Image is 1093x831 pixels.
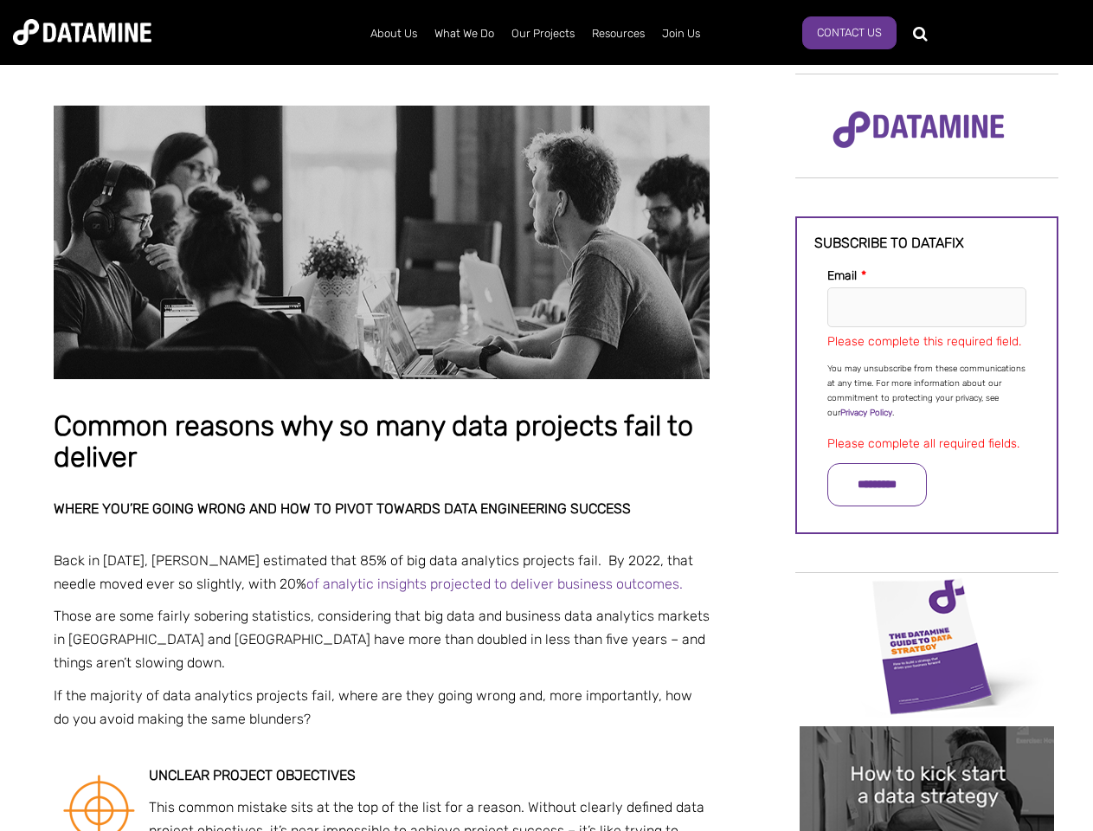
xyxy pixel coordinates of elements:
[54,684,710,731] p: If the majority of data analytics projects fail, where are they going wrong and, more importantly...
[827,436,1019,451] label: Please complete all required fields.
[54,604,710,675] p: Those are some fairly sobering statistics, considering that big data and business data analytics ...
[802,16,897,49] a: Contact Us
[149,767,356,783] strong: Unclear project objectives
[54,411,710,473] h1: Common reasons why so many data projects fail to deliver
[814,235,1039,251] h3: Subscribe to datafix
[426,11,503,56] a: What We Do
[362,11,426,56] a: About Us
[827,334,1021,349] label: Please complete this required field.
[800,575,1054,718] img: Data Strategy Cover thumbnail
[13,19,151,45] img: Datamine
[827,268,857,283] span: Email
[503,11,583,56] a: Our Projects
[306,576,683,592] a: of analytic insights projected to deliver business outcomes.
[54,549,710,596] p: Back in [DATE], [PERSON_NAME] estimated that 85% of big data analytics projects fail. By 2022, th...
[583,11,653,56] a: Resources
[840,408,892,418] a: Privacy Policy
[827,362,1026,421] p: You may unsubscribe from these communications at any time. For more information about our commitm...
[821,100,1016,160] img: Datamine Logo No Strapline - Purple
[54,106,710,379] img: Common reasons why so many data projects fail to deliver
[653,11,709,56] a: Join Us
[54,501,710,517] h2: Where you’re going wrong and how to pivot towards data engineering success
